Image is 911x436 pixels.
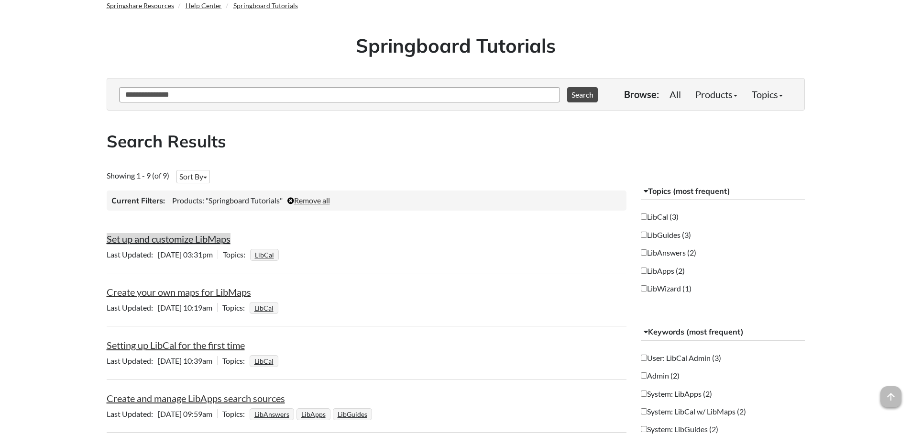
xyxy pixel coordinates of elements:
[880,387,901,399] a: arrow_upward
[107,233,230,245] a: Set up and customize LibMaps
[567,87,598,102] button: Search
[641,213,647,220] input: LibCal (3)
[641,266,685,276] label: LibApps (2)
[624,88,659,101] p: Browse:
[107,303,158,312] span: Last Updated
[223,250,250,259] span: Topics
[111,195,165,206] h3: Current Filters
[253,354,275,368] a: LibCal
[107,130,805,153] h2: Search Results
[253,407,291,421] a: LibAnswers
[641,247,696,258] label: LibAnswers (2)
[107,339,245,351] a: Setting up LibCal for the first time
[253,301,275,315] a: LibCal
[107,356,158,365] span: Last Updated
[107,250,218,259] span: [DATE] 03:31pm
[186,1,222,10] a: Help Center
[641,389,712,399] label: System: LibApps (2)
[253,248,275,262] a: LibCal
[641,183,805,200] button: Topics (most frequent)
[250,409,374,418] ul: Topics
[287,196,330,205] a: Remove all
[107,303,217,312] span: [DATE] 10:19am
[745,85,790,104] a: Topics
[206,196,283,205] span: "Springboard Tutorials"
[641,285,647,291] input: LibWizard (1)
[250,250,281,259] ul: Topics
[222,356,250,365] span: Topics
[641,249,647,256] input: LibAnswers (2)
[233,1,298,10] a: Springboard Tutorials
[107,171,169,180] span: Showing 1 - 9 (of 9)
[107,409,217,418] span: [DATE] 09:59am
[641,370,680,381] label: Admin (2)
[107,286,251,298] a: Create your own maps for LibMaps
[107,409,158,418] span: Last Updated
[300,407,327,421] a: LibApps
[662,85,688,104] a: All
[641,324,805,341] button: Keywords (most frequent)
[107,250,158,259] span: Last Updated
[250,303,281,312] ul: Topics
[641,268,647,274] input: LibApps (2)
[641,353,721,363] label: User: LibCal Admin (3)
[107,392,285,404] a: Create and manage LibApps search sources
[114,32,798,59] h1: Springboard Tutorials
[250,356,281,365] ul: Topics
[641,406,746,417] label: System: LibCal w/ LibMaps (2)
[641,232,647,238] input: LibGuides (3)
[688,85,745,104] a: Products
[336,407,369,421] a: LibGuides
[107,356,217,365] span: [DATE] 10:39am
[641,408,647,414] input: System: LibCal w/ LibMaps (2)
[641,426,647,432] input: System: LibGuides (2)
[641,391,647,397] input: System: LibApps (2)
[641,355,647,361] input: User: LibCal Admin (3)
[641,283,691,294] label: LibWizard (1)
[222,409,250,418] span: Topics
[107,1,174,10] a: Springshare Resources
[176,170,210,183] button: Sort By
[172,196,204,205] span: Products:
[222,303,250,312] span: Topics
[641,230,691,240] label: LibGuides (3)
[641,424,718,435] label: System: LibGuides (2)
[641,212,679,222] label: LibCal (3)
[880,386,901,407] span: arrow_upward
[641,372,647,379] input: Admin (2)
